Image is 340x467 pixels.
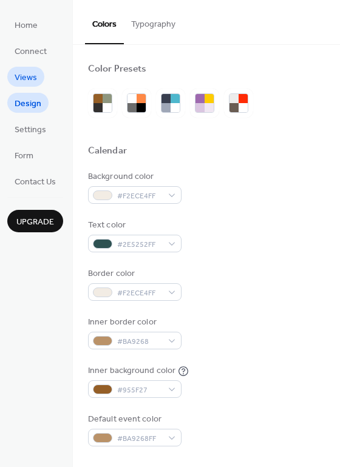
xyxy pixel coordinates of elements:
div: Inner border color [88,316,179,329]
a: Contact Us [7,171,63,191]
div: Background color [88,170,179,183]
span: #F2ECE4FF [117,190,162,203]
span: #2E5252FF [117,238,162,251]
span: Connect [15,45,47,58]
span: Upgrade [16,216,54,229]
span: Contact Us [15,176,56,189]
span: #BA9268FF [117,432,162,445]
button: Upgrade [7,210,63,232]
span: Views [15,72,37,84]
span: Settings [15,124,46,136]
span: #F2ECE4FF [117,287,162,300]
a: Connect [7,41,54,61]
span: #955F27 [117,384,162,397]
div: Text color [88,219,179,232]
span: #BA9268 [117,335,162,348]
span: Home [15,19,38,32]
div: Default event color [88,413,179,426]
a: Home [7,15,45,35]
span: Design [15,98,41,110]
span: Form [15,150,33,163]
div: Border color [88,267,179,280]
a: Settings [7,119,53,139]
a: Design [7,93,49,113]
a: Form [7,145,41,165]
a: Views [7,67,44,87]
div: Inner background color [88,365,175,377]
div: Color Presets [88,63,146,76]
div: Calendar [88,145,127,158]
